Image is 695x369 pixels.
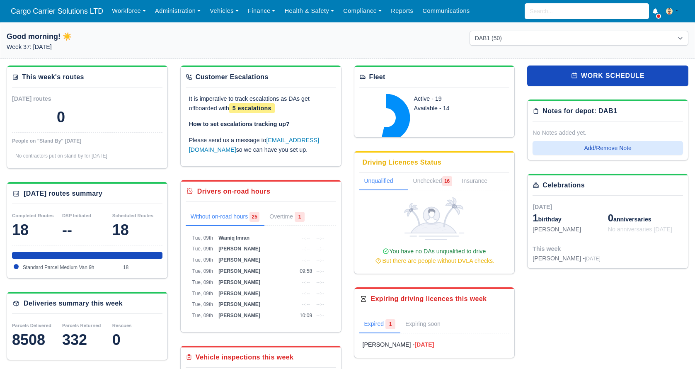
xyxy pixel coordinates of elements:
[57,109,65,126] div: 0
[363,340,506,350] a: [PERSON_NAME] -[DATE]
[302,291,310,296] span: --:--
[192,268,213,274] span: Tue, 09th
[608,211,683,225] div: anniversaries
[112,323,132,328] small: Rescues
[418,3,475,19] a: Communications
[533,225,608,234] div: [PERSON_NAME]
[192,235,213,241] span: Tue, 09th
[525,3,649,19] input: Search...
[7,42,225,52] p: Week 37: [DATE]
[316,291,324,296] span: --:--
[316,279,324,285] span: --:--
[150,3,205,19] a: Administration
[533,245,561,252] span: This week
[189,119,333,129] p: How to set escalations tracking up?
[15,153,107,159] span: No contractors put on stand by for [DATE]
[533,254,601,263] div: [PERSON_NAME] -
[22,72,84,82] div: This week's routes
[527,66,688,86] a: work schedule
[608,212,613,223] span: 0
[192,246,213,252] span: Tue, 09th
[542,180,585,190] div: Celebrations
[7,3,107,19] a: Cargo Carrier Solutions LTD
[302,246,310,252] span: --:--
[12,222,62,238] div: 18
[386,3,418,19] a: Reports
[218,268,260,274] span: [PERSON_NAME]
[585,256,601,262] span: [DATE]
[218,313,260,318] span: [PERSON_NAME]
[533,128,683,138] div: No Notes added yet.
[192,313,213,318] span: Tue, 09th
[316,235,324,241] span: --:--
[12,213,54,218] small: Completed Routes
[302,235,310,241] span: --:--
[12,332,62,348] div: 8508
[359,316,400,333] a: Expired
[295,212,305,222] span: 1
[363,247,506,266] div: You have no DAs unqualified to drive
[62,332,112,348] div: 332
[196,72,269,82] div: Customer Escalations
[186,209,265,226] a: Without on-road hours
[24,189,102,199] div: [DATE] routes summary
[316,301,324,307] span: --:--
[24,299,123,308] div: Deliveries summary this week
[316,257,324,263] span: --:--
[218,235,249,241] span: Wamiq Imran
[371,294,487,304] div: Expiring driving licences this week
[112,222,162,238] div: 18
[408,173,457,190] a: Unchecked
[533,204,552,210] span: [DATE]
[533,212,538,223] span: 1
[107,3,150,19] a: Workforce
[414,94,489,104] div: Active - 19
[12,94,87,104] div: [DATE] routes
[369,72,385,82] div: Fleet
[608,226,673,233] span: No anniversaries [DATE]
[414,341,434,348] strong: [DATE]
[197,187,270,197] div: Drivers on-road hours
[442,176,452,186] span: 16
[339,3,386,19] a: Compliance
[243,3,280,19] a: Finance
[23,265,94,270] span: Standard Parcel Medium Van 9h
[300,313,312,318] span: 10:09
[112,332,162,348] div: 0
[192,279,213,285] span: Tue, 09th
[192,291,213,296] span: Tue, 09th
[302,257,310,263] span: --:--
[400,316,457,333] a: Expiring soon
[302,279,310,285] span: --:--
[62,222,112,238] div: --
[316,313,324,318] span: --:--
[62,323,101,328] small: Parcels Returned
[218,301,260,307] span: [PERSON_NAME]
[300,268,312,274] span: 09:58
[12,323,51,328] small: Parcels Delivered
[112,213,153,218] small: Scheduled Routes
[218,291,260,296] span: [PERSON_NAME]
[302,301,310,307] span: --:--
[218,257,260,263] span: [PERSON_NAME]
[359,173,408,190] a: Unqualified
[363,256,506,266] div: But there are people without DVLA checks.
[316,246,324,252] span: --:--
[7,31,225,42] h1: Good morning! ☀️
[12,138,162,144] div: People on "Stand By" [DATE]
[533,211,608,225] div: birthday
[316,268,324,274] span: --:--
[533,141,683,155] button: Add/Remove Note
[280,3,339,19] a: Health & Safety
[218,246,260,252] span: [PERSON_NAME]
[385,319,395,329] span: 1
[12,252,162,259] div: Standard Parcel Medium Van 9h
[121,262,162,273] td: 18
[62,213,91,218] small: DSP Initiated
[189,94,333,113] p: It is imperative to track escalations as DAs get offboarded with
[218,279,260,285] span: [PERSON_NAME]
[205,3,243,19] a: Vehicles
[192,257,213,263] span: Tue, 09th
[192,301,213,307] span: Tue, 09th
